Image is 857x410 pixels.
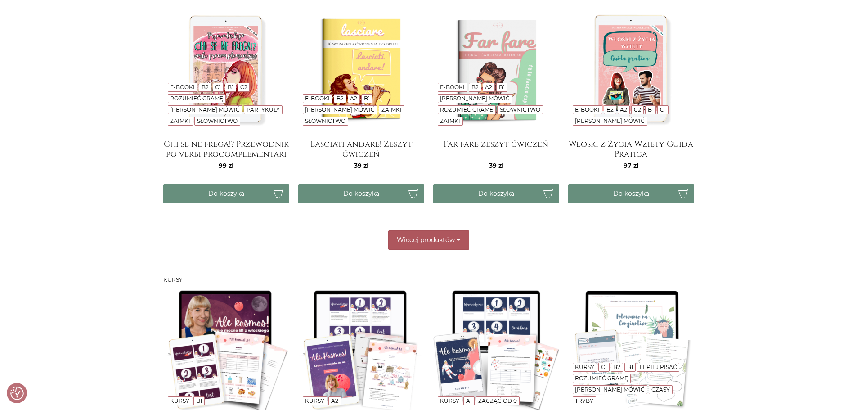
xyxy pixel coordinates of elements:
[337,95,344,102] a: B2
[305,397,324,404] a: Kursy
[170,84,195,90] a: E-booki
[305,117,345,124] a: Słownictwo
[640,364,677,370] a: Lepiej pisać
[228,84,233,90] a: B1
[627,364,633,370] a: B1
[500,106,540,113] a: Słownictwo
[575,364,594,370] a: Kursy
[381,106,402,113] a: Zaimki
[170,95,223,102] a: Rozumieć gramę
[440,106,493,113] a: Rozumieć gramę
[163,140,289,158] a: Chi se ne frega!? Przewodnik po verbi procomplementari
[10,387,24,400] button: Preferencje co do zgód
[10,387,24,400] img: Revisit consent button
[354,162,368,170] span: 39
[606,106,614,113] a: B2
[163,184,289,203] button: Do koszyka
[471,84,479,90] a: B2
[298,140,424,158] a: Lasciati andare! Zeszyt ćwiczeń
[433,140,559,158] a: Far fare zeszyt ćwiczeń
[648,106,654,113] a: B1
[440,397,459,404] a: Kursy
[170,397,189,404] a: Kursy
[634,106,641,113] a: C2
[305,95,330,102] a: E-booki
[305,106,375,113] a: [PERSON_NAME] mówić
[202,84,209,90] a: B2
[651,386,670,393] a: Czasy
[440,117,460,124] a: Zaimki
[499,84,505,90] a: B1
[240,84,247,90] a: C2
[601,364,607,370] a: C1
[215,84,221,90] a: C1
[575,117,645,124] a: [PERSON_NAME] mówić
[478,397,517,404] a: Zacząć od 0
[613,364,620,370] a: B2
[197,117,238,124] a: Słownictwo
[388,230,469,250] button: Więcej produktów +
[350,95,357,102] a: A2
[620,106,627,113] a: A2
[575,375,628,382] a: Rozumieć gramę
[364,95,370,102] a: B1
[170,117,190,124] a: Zaimki
[440,95,510,102] a: [PERSON_NAME] mówić
[457,236,460,244] span: +
[298,184,424,203] button: Do koszyka
[397,236,455,244] span: Więcej produktów
[485,84,492,90] a: A2
[489,162,503,170] span: 39
[660,106,666,113] a: C1
[331,397,338,404] a: A2
[575,106,600,113] a: E-booki
[575,386,645,393] a: [PERSON_NAME] mówić
[163,277,694,283] h3: Kursy
[568,140,694,158] a: Włoski z Życia Wzięty Guida Pratica
[568,184,694,203] button: Do koszyka
[247,106,280,113] a: Partykuły
[196,397,202,404] a: B1
[170,106,240,113] a: [PERSON_NAME] mówić
[575,397,593,404] a: Tryby
[466,397,472,404] a: A1
[219,162,233,170] span: 99
[433,184,559,203] button: Do koszyka
[440,84,465,90] a: E-booki
[624,162,638,170] span: 97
